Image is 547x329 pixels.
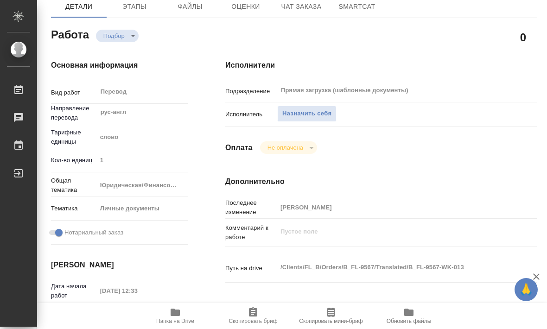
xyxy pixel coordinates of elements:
[387,318,432,324] span: Обновить файлы
[51,25,89,42] h2: Работа
[97,153,188,167] input: Пустое поле
[136,303,214,329] button: Папка на Drive
[97,129,188,145] div: слово
[225,60,537,71] h4: Исполнители
[51,60,188,71] h4: Основная информация
[64,228,123,237] span: Нотариальный заказ
[51,282,97,300] p: Дата начала работ
[214,303,292,329] button: Скопировать бриф
[57,1,101,13] span: Детали
[97,284,178,297] input: Пустое поле
[225,223,277,242] p: Комментарий к работе
[277,106,337,122] button: Назначить себя
[51,259,188,271] h4: [PERSON_NAME]
[229,318,277,324] span: Скопировать бриф
[225,142,253,153] h4: Оплата
[277,201,511,214] input: Пустое поле
[156,318,194,324] span: Папка на Drive
[51,104,97,122] p: Направление перевода
[97,201,188,216] div: Личные документы
[277,259,511,275] textarea: /Clients/FL_B/Orders/B_FL-9567/Translated/B_FL-9567-WK-013
[168,1,212,13] span: Файлы
[225,87,277,96] p: Подразделение
[515,278,538,301] button: 🙏
[51,176,97,195] p: Общая тематика
[265,144,306,152] button: Не оплачена
[370,303,448,329] button: Обновить файлы
[225,264,277,273] p: Путь на drive
[112,1,157,13] span: Этапы
[225,198,277,217] p: Последнее изменение
[51,156,97,165] p: Кол-во единиц
[96,30,139,42] div: Подбор
[299,318,363,324] span: Скопировать мини-бриф
[225,110,277,119] p: Исполнитель
[260,141,317,154] div: Подбор
[51,204,97,213] p: Тематика
[335,1,379,13] span: SmartCat
[292,303,370,329] button: Скопировать мини-бриф
[282,108,331,119] span: Назначить себя
[520,29,526,45] h2: 0
[518,280,534,299] span: 🙏
[279,1,324,13] span: Чат заказа
[101,32,127,40] button: Подбор
[223,1,268,13] span: Оценки
[51,128,97,146] p: Тарифные единицы
[97,177,188,193] div: Юридическая/Финансовая
[225,176,537,187] h4: Дополнительно
[51,88,97,97] p: Вид работ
